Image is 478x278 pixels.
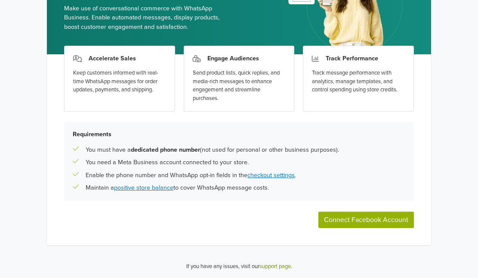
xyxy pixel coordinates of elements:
h3: Accelerate Sales [89,55,136,62]
p: You must have a (not used for personal or other business purposes). [86,145,339,155]
div: Track message performance with analytics, manage templates, and control spending using store cred... [312,69,405,94]
p: If you have any issues, visit our . [186,262,292,271]
div: Send product lists, quick replies, and media-rich messages to enhance engagement and streamline p... [193,69,286,103]
h5: Requirements [73,131,405,138]
div: Keep customers informed with real-time WhatsApp messages for order updates, payments, and shipping. [73,69,166,94]
h3: Track Performance [326,55,378,62]
b: dedicated phone number [131,146,200,153]
p: Maintain a to cover WhatsApp message costs. [86,183,269,193]
a: checkout settings [247,172,295,179]
p: You need a Meta Business account connected to your store. [86,158,249,167]
p: Enable the phone number and WhatsApp opt-in fields in the . [86,171,296,180]
a: positive store balance [114,184,173,191]
button: Connect Facebook Account [318,212,414,228]
h3: Engage Audiences [207,55,259,62]
a: support page [259,263,291,270]
span: Make use of conversational commerce with WhatsApp Business. Enable automated messages, display pr... [64,4,232,32]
